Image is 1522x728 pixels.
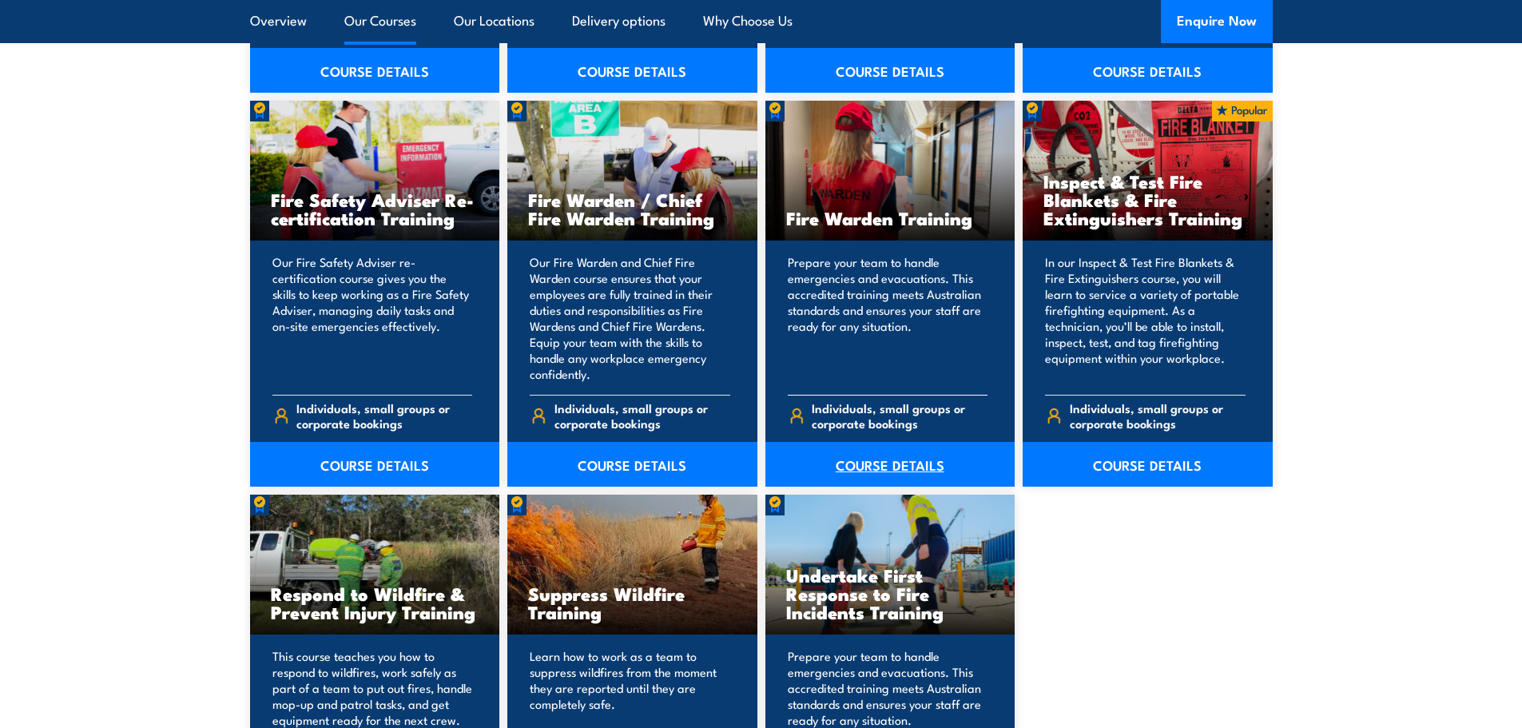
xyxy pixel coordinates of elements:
h3: Fire Warden / Chief Fire Warden Training [528,190,737,227]
a: COURSE DETAILS [765,48,1015,93]
a: COURSE DETAILS [1023,48,1273,93]
p: Learn how to work as a team to suppress wildfires from the moment they are reported until they ar... [530,648,730,728]
a: COURSE DETAILS [250,48,500,93]
p: This course teaches you how to respond to wildfires, work safely as part of a team to put out fir... [272,648,473,728]
h3: Suppress Wildfire Training [528,584,737,621]
a: COURSE DETAILS [250,442,500,487]
h3: Fire Warden Training [786,209,995,227]
h3: Fire Safety Adviser Re-certification Training [271,190,479,227]
p: In our Inspect & Test Fire Blankets & Fire Extinguishers course, you will learn to service a vari... [1045,254,1246,382]
h3: Respond to Wildfire & Prevent Injury Training [271,584,479,621]
p: Our Fire Warden and Chief Fire Warden course ensures that your employees are fully trained in the... [530,254,730,382]
p: Prepare your team to handle emergencies and evacuations. This accredited training meets Australia... [788,254,988,382]
h3: Undertake First Response to Fire Incidents Training [786,566,995,621]
span: Individuals, small groups or corporate bookings [1070,400,1246,431]
a: COURSE DETAILS [507,48,757,93]
span: Individuals, small groups or corporate bookings [812,400,988,431]
a: COURSE DETAILS [765,442,1015,487]
span: Individuals, small groups or corporate bookings [554,400,730,431]
p: Our Fire Safety Adviser re-certification course gives you the skills to keep working as a Fire Sa... [272,254,473,382]
h3: Inspect & Test Fire Blankets & Fire Extinguishers Training [1043,172,1252,227]
p: Prepare your team to handle emergencies and evacuations. This accredited training meets Australia... [788,648,988,728]
a: COURSE DETAILS [507,442,757,487]
span: Individuals, small groups or corporate bookings [296,400,472,431]
a: COURSE DETAILS [1023,442,1273,487]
